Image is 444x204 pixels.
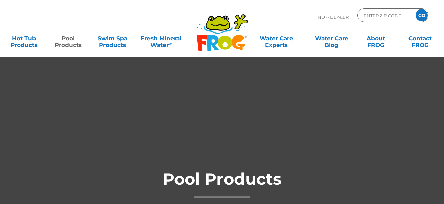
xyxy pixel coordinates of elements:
a: Water CareExperts [249,32,304,45]
a: ContactFROG [403,32,437,45]
input: GO [416,9,428,21]
sup: ∞ [169,41,172,46]
h1: Pool Products [87,170,357,198]
a: Hot TubProducts [7,32,41,45]
input: Zip Code Form [363,11,408,20]
a: Fresh MineralWater∞ [140,32,183,45]
a: AboutFROG [358,32,393,45]
a: PoolProducts [51,32,86,45]
a: Swim SpaProducts [95,32,130,45]
a: Water CareBlog [314,32,349,45]
p: Find A Dealer [313,8,349,25]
